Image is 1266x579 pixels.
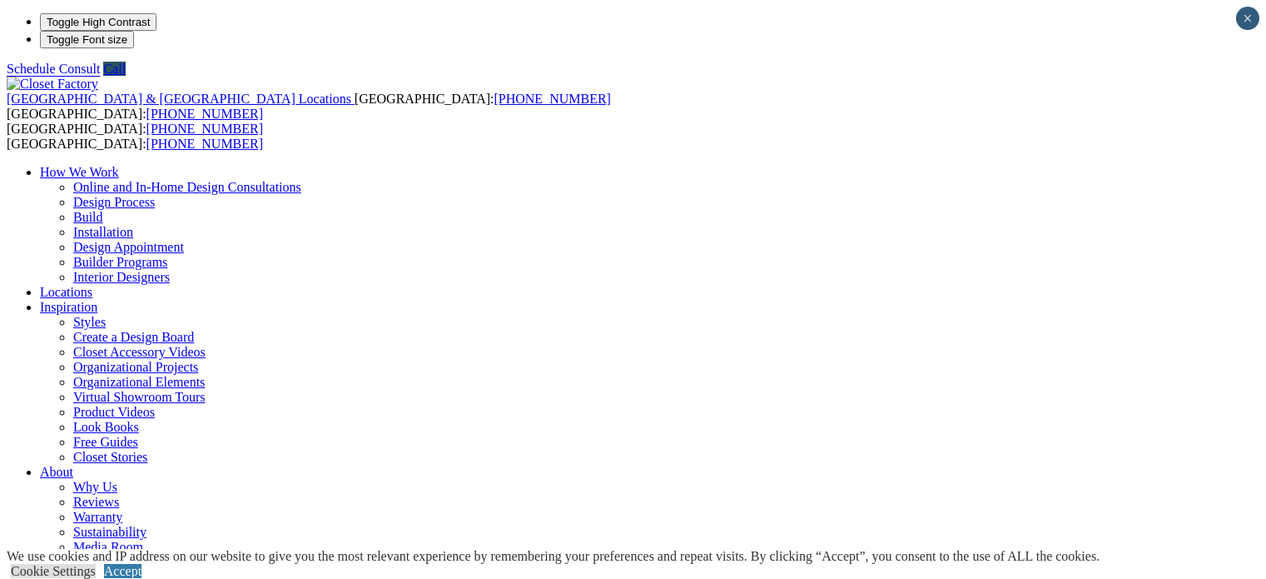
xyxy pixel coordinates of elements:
a: Sustainability [73,525,146,539]
a: Builder Programs [73,255,167,269]
a: Schedule Consult [7,62,100,76]
button: Close [1236,7,1259,30]
button: Toggle Font size [40,31,134,48]
a: Online and In-Home Design Consultations [73,180,301,194]
a: Free Guides [73,435,138,449]
a: Cookie Settings [11,564,96,578]
a: How We Work [40,165,119,179]
a: Interior Designers [73,270,170,284]
a: Warranty [73,510,122,524]
a: Accept [104,564,141,578]
a: Design Appointment [73,240,184,254]
button: Toggle High Contrast [40,13,156,31]
a: Installation [73,225,133,239]
a: Create a Design Board [73,330,194,344]
a: About [40,465,73,479]
a: Styles [73,315,106,329]
a: Design Process [73,195,155,209]
span: Toggle High Contrast [47,16,150,28]
a: Closet Accessory Videos [73,345,206,359]
a: Virtual Showroom Tours [73,390,206,404]
a: [GEOGRAPHIC_DATA] & [GEOGRAPHIC_DATA] Locations [7,92,355,106]
a: Media Room [73,540,143,554]
a: Product Videos [73,405,155,419]
a: Call [103,62,126,76]
a: Reviews [73,495,119,509]
a: Inspiration [40,300,97,314]
img: Closet Factory [7,77,98,92]
a: Look Books [73,420,139,434]
span: Toggle Font size [47,33,127,46]
span: [GEOGRAPHIC_DATA] & [GEOGRAPHIC_DATA] Locations [7,92,351,106]
span: [GEOGRAPHIC_DATA]: [GEOGRAPHIC_DATA]: [7,92,611,121]
a: Locations [40,285,92,299]
a: [PHONE_NUMBER] [146,122,263,136]
a: [PHONE_NUMBER] [494,92,610,106]
a: Organizational Elements [73,375,205,389]
a: Closet Stories [73,450,147,464]
a: Build [73,210,103,224]
span: [GEOGRAPHIC_DATA]: [GEOGRAPHIC_DATA]: [7,122,263,151]
a: [PHONE_NUMBER] [146,107,263,121]
a: [PHONE_NUMBER] [146,137,263,151]
div: We use cookies and IP address on our website to give you the most relevant experience by remember... [7,549,1100,564]
a: Organizational Projects [73,360,198,374]
a: Why Us [73,480,117,494]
